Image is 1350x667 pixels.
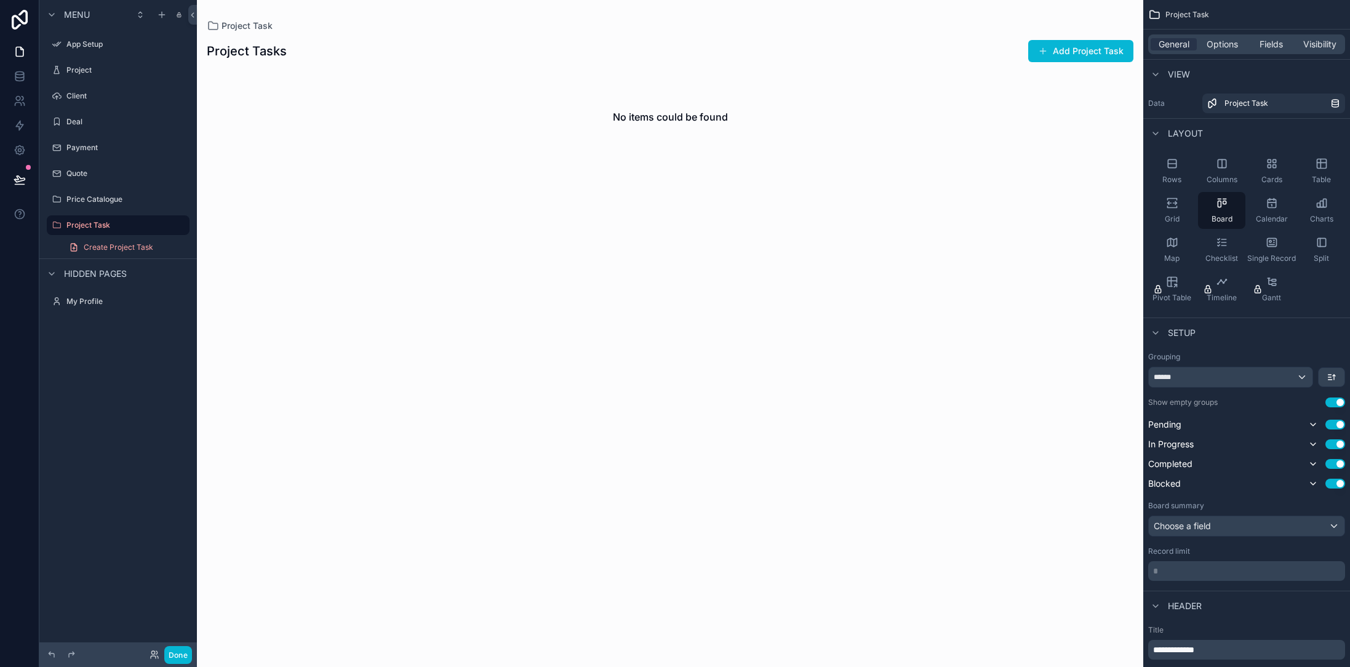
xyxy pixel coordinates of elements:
div: scrollable content [1148,640,1345,660]
button: Charts [1298,192,1345,229]
span: Header [1168,600,1202,612]
label: Price Catalogue [66,194,187,204]
a: Project Task [1202,94,1345,113]
label: Data [1148,98,1197,108]
span: Hidden pages [64,268,127,280]
span: Single Record [1247,254,1296,263]
span: Pending [1148,418,1181,431]
label: Client [66,91,187,101]
button: Grid [1148,192,1196,229]
button: Checklist [1198,231,1245,268]
a: My Profile [47,292,190,311]
span: Table [1312,175,1331,185]
label: App Setup [66,39,187,49]
a: App Setup [47,34,190,54]
label: Quote [66,169,187,178]
span: Map [1164,254,1180,263]
label: Deal [66,117,187,127]
a: Quote [47,164,190,183]
span: Board [1212,214,1232,224]
span: Grid [1165,214,1180,224]
label: Project [66,65,187,75]
label: Grouping [1148,352,1180,362]
span: General [1159,38,1189,50]
button: Done [164,646,192,664]
label: Show empty groups [1148,397,1218,407]
button: Rows [1148,153,1196,190]
a: Project [47,60,190,80]
span: Checklist [1205,254,1238,263]
a: Client [47,86,190,106]
span: Rows [1162,175,1181,185]
button: Single Record [1248,231,1295,268]
span: Create Project Task [84,242,153,252]
span: Charts [1310,214,1333,224]
button: Choose a field [1148,516,1345,537]
span: Setup [1168,327,1196,339]
button: Gantt [1248,271,1295,308]
label: Payment [66,143,187,153]
span: View [1168,68,1190,81]
a: Project Task [47,215,190,235]
span: Project Task [1165,10,1209,20]
label: Title [1148,625,1345,635]
span: Project Task [1224,98,1268,108]
span: Pivot Table [1152,293,1191,303]
div: scrollable content [1148,561,1345,581]
div: Choose a field [1149,516,1344,536]
span: Columns [1207,175,1237,185]
span: Gantt [1262,293,1281,303]
label: My Profile [66,297,187,306]
button: Map [1148,231,1196,268]
label: Record limit [1148,546,1190,556]
span: Layout [1168,127,1203,140]
button: Columns [1198,153,1245,190]
span: Calendar [1256,214,1288,224]
span: Cards [1261,175,1282,185]
span: Blocked [1148,477,1181,490]
label: Project Task [66,220,182,230]
button: Table [1298,153,1345,190]
span: In Progress [1148,438,1194,450]
span: Split [1314,254,1329,263]
label: Board summary [1148,501,1204,511]
a: Price Catalogue [47,190,190,209]
span: Options [1207,38,1238,50]
a: Payment [47,138,190,158]
button: Board [1198,192,1245,229]
span: Timeline [1207,293,1237,303]
button: Timeline [1198,271,1245,308]
button: Calendar [1248,192,1295,229]
span: Fields [1260,38,1283,50]
span: Menu [64,9,90,21]
span: Completed [1148,458,1192,470]
a: Deal [47,112,190,132]
button: Cards [1248,153,1295,190]
span: Visibility [1303,38,1336,50]
a: Create Project Task [62,238,190,257]
button: Pivot Table [1148,271,1196,308]
button: Split [1298,231,1345,268]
